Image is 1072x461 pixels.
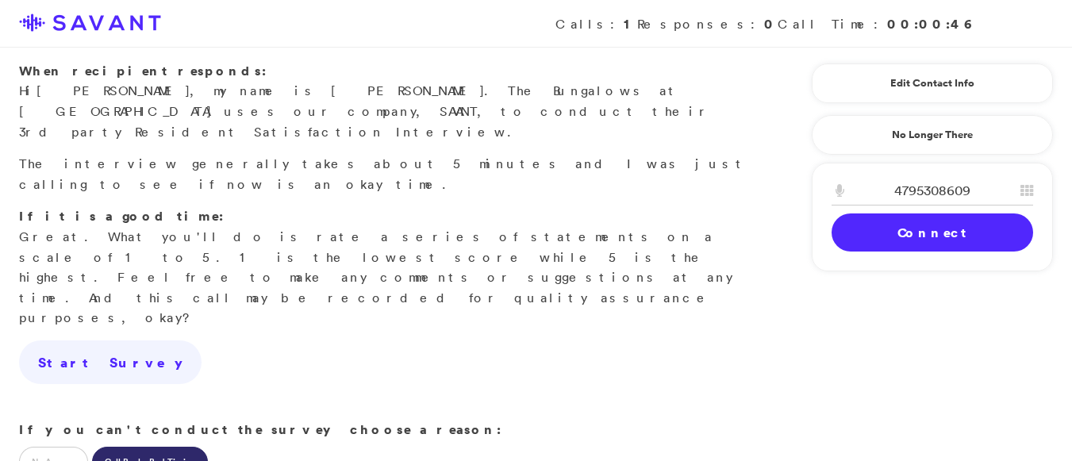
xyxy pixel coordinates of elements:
[19,61,751,142] p: Hi , my name is [PERSON_NAME]. The Bungalows at [GEOGRAPHIC_DATA] uses our company, SAVANT, to co...
[19,62,267,79] strong: When recipient responds:
[19,421,501,438] strong: If you can't conduct the survey choose a reason:
[832,71,1033,96] a: Edit Contact Info
[19,206,751,328] p: Great. What you'll do is rate a series of statements on a scale of 1 to 5. 1 is the lowest score ...
[37,83,190,98] span: [PERSON_NAME]
[764,15,778,33] strong: 0
[812,115,1053,155] a: No Longer There
[624,15,637,33] strong: 1
[19,340,202,385] a: Start Survey
[19,207,224,225] strong: If it is a good time:
[887,15,974,33] strong: 00:00:46
[832,213,1033,252] a: Connect
[19,154,751,194] p: The interview generally takes about 5 minutes and I was just calling to see if now is an okay time.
